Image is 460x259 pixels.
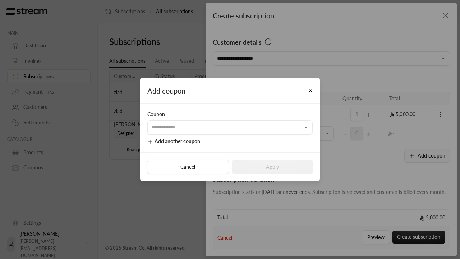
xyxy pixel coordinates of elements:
button: Cancel [147,160,229,174]
div: Coupon [147,111,313,118]
span: Add coupon [147,86,185,95]
button: Open [302,123,310,132]
button: Close [304,85,317,97]
span: Add another coupon [155,138,200,144]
